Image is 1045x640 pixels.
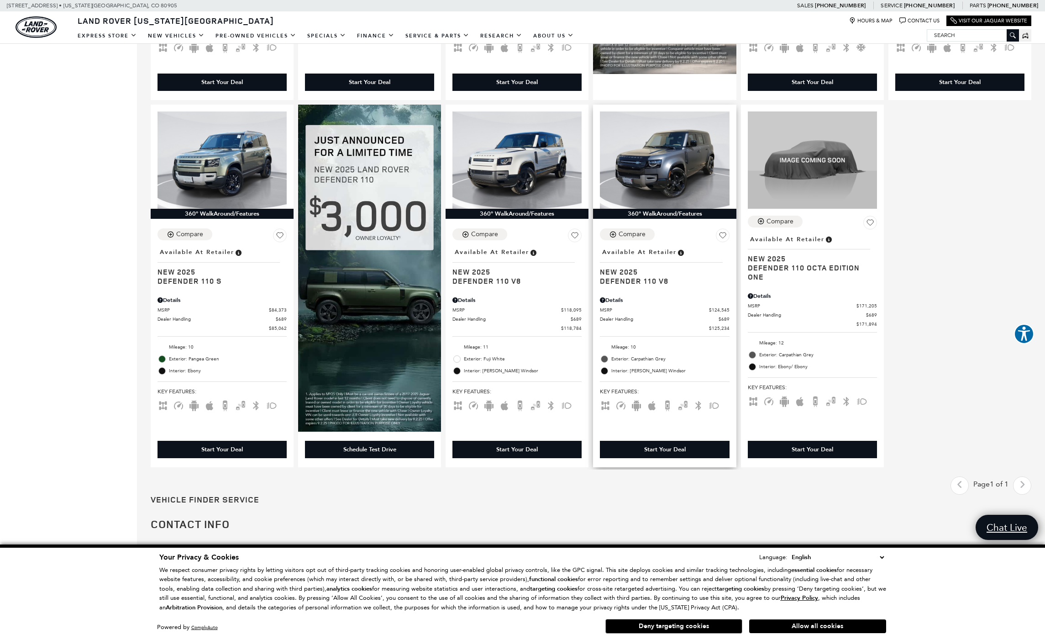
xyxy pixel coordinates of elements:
[452,316,582,323] a: Dealer Handling $689
[166,603,222,612] strong: Arbitration Provision
[748,233,877,281] a: Available at RetailerNew 2025Defender 110 OCTA EDITION ONE
[815,2,866,9] a: [PHONE_NUMBER]
[452,441,582,458] div: Start Your Deal
[926,43,937,50] span: Android Auto
[794,397,805,404] span: Apple Car-Play
[452,341,582,353] li: Mileage: 11
[970,2,986,9] span: Parts
[899,17,940,24] a: Contact Us
[792,78,833,86] div: Start Your Deal
[969,476,1013,495] div: Page 1 of 1
[464,366,582,376] span: Interior: [PERSON_NAME] Windsor
[16,16,57,38] a: land-rover
[856,302,877,309] span: $171,205
[158,307,269,313] span: MSRP
[455,247,529,257] span: Available at Retailer
[326,585,372,593] strong: analytics cookies
[759,554,788,560] div: Language:
[748,312,866,318] span: Dealer Handling
[173,43,184,50] span: Adaptive Cruise Control
[600,307,729,313] a: MSRP $124,545
[767,217,793,226] div: Compare
[942,43,953,50] span: Apple Car-Play
[204,43,215,50] span: Apple Car-Play
[191,624,218,630] a: ComplyAuto
[600,316,718,323] span: Dealer Handling
[452,43,463,50] span: AWD
[72,28,579,44] nav: Main Navigation
[142,28,210,44] a: New Vehicles
[677,247,685,257] span: Vehicle is in stock and ready for immediate delivery. Due to demand, availability is subject to c...
[797,2,814,9] span: Sales
[158,316,287,323] a: Dealer Handling $689
[251,402,262,408] span: Bluetooth
[748,74,877,91] div: Start Your Deal
[176,230,203,238] div: Compare
[611,366,729,376] span: Interior: [PERSON_NAME] Windsor
[631,402,642,408] span: Android Auto
[881,2,902,9] span: Service
[452,276,575,286] span: Defender 110 V8
[849,17,893,24] a: Hours & Map
[825,43,836,50] span: Blind Spot Monitor
[982,521,1032,534] span: Chat Live
[515,43,525,50] span: Backup Camera
[600,341,729,353] li: Mileage: 10
[158,43,168,50] span: AWD
[16,16,57,38] img: Land Rover
[810,397,821,404] span: Backup Camera
[251,43,262,50] span: Bluetooth
[400,28,475,44] a: Service & Parts
[276,316,287,323] span: $689
[220,402,231,408] span: Backup Camera
[302,28,352,44] a: Specials
[483,43,494,50] span: Android Auto
[709,402,719,408] span: Fog Lights
[600,316,729,323] a: Dealer Handling $689
[904,2,955,9] a: [PHONE_NUMBER]
[781,594,818,602] u: Privacy Policy
[269,325,287,332] span: $85,062
[602,247,677,257] span: Available at Retailer
[530,402,541,408] span: Blind Spot Monitor
[499,402,510,408] span: Apple Car-Play
[748,382,877,392] span: Key Features :
[748,312,877,318] a: Dealer Handling $689
[452,307,561,313] span: MSRP
[452,307,582,313] a: MSRP $118,095
[662,402,673,408] span: Backup Camera
[950,17,1027,24] a: Visit Our Jaguar Website
[158,325,287,332] a: $85,062
[72,28,142,44] a: EXPRESS STORE
[158,111,287,208] img: 2025 LAND ROVER Defender 110 S
[173,402,184,408] span: Adaptive Cruise Control
[895,74,1024,91] div: Start Your Deal
[78,15,274,26] span: Land Rover [US_STATE][GEOGRAPHIC_DATA]
[343,445,396,454] div: Schedule Test Drive
[530,585,578,593] strong: targeting cookies
[709,325,730,332] span: $125,234
[561,402,572,408] span: Fog Lights
[856,43,867,50] span: Cooled Seats
[748,397,759,404] span: AWD
[600,402,611,408] span: AWD
[600,296,729,304] div: Pricing Details - Defender 110 V8
[719,316,730,323] span: $689
[528,28,579,44] a: About Us
[158,307,287,313] a: MSRP $84,373
[600,246,729,285] a: Available at RetailerNew 2025Defender 110 V8
[201,445,243,454] div: Start Your Deal
[452,228,507,240] button: Compare Vehicle
[600,228,655,240] button: Compare Vehicle
[763,43,774,50] span: Adaptive Cruise Control
[159,552,239,562] span: Your Privacy & Cookies
[452,267,575,276] span: New 2025
[496,445,538,454] div: Start Your Deal
[763,397,774,404] span: Adaptive Cruise Control
[759,350,877,360] span: Exterior: Carpathian Grey
[976,515,1038,540] a: Chat Live
[748,302,856,309] span: MSRP
[546,43,557,50] span: Bluetooth
[158,276,280,286] span: Defender 110 S
[748,111,877,208] img: 2025 LAND ROVER Defender 110 OCTA EDITION ONE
